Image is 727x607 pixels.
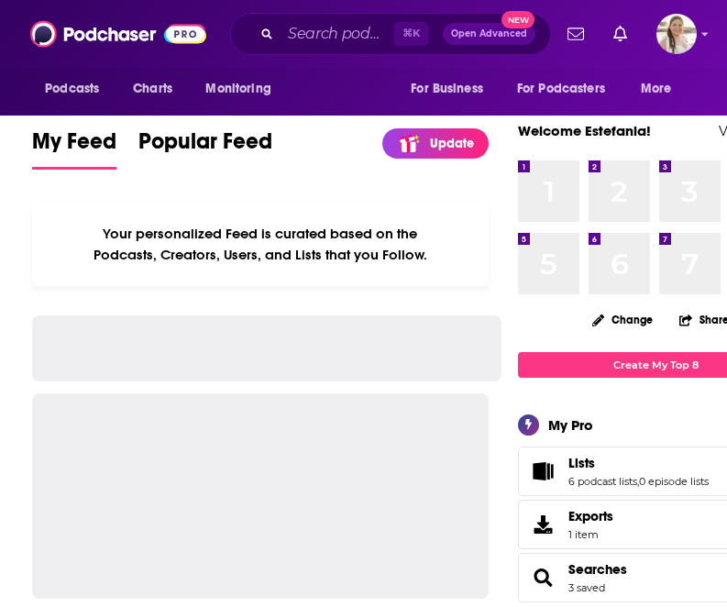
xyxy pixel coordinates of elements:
[411,76,483,102] span: For Business
[524,512,561,537] span: Exports
[230,13,551,55] div: Search podcasts, credits, & more...
[382,128,489,159] a: Update
[430,136,474,151] p: Update
[637,475,639,488] span: ,
[581,308,664,331] button: Change
[568,475,637,488] a: 6 podcast lists
[30,17,206,51] img: Podchaser - Follow, Share and Rate Podcasts
[517,76,605,102] span: For Podcasters
[656,14,697,54] span: Logged in as acquavie
[641,76,672,102] span: More
[138,127,272,170] a: Popular Feed
[32,127,116,170] a: My Feed
[568,561,627,578] a: Searches
[281,19,394,49] input: Search podcasts, credits, & more...
[45,76,99,102] span: Podcasts
[568,528,613,541] span: 1 item
[505,72,632,106] button: open menu
[568,581,605,594] a: 3 saved
[560,18,591,50] a: Show notifications dropdown
[606,18,634,50] a: Show notifications dropdown
[394,22,428,46] span: ⌘ K
[138,127,272,166] span: Popular Feed
[548,416,593,434] div: My Pro
[443,23,535,45] button: Open AdvancedNew
[451,29,527,39] span: Open Advanced
[524,565,561,590] a: Searches
[193,72,294,106] button: open menu
[398,72,506,106] button: open menu
[656,14,697,54] img: User Profile
[568,508,613,524] span: Exports
[656,14,697,54] button: Show profile menu
[32,203,489,286] div: Your personalized Feed is curated based on the Podcasts, Creators, Users, and Lists that you Follow.
[205,76,270,102] span: Monitoring
[32,127,116,166] span: My Feed
[518,122,651,139] a: Welcome Estefania!
[568,455,595,471] span: Lists
[524,458,561,484] a: Lists
[628,72,695,106] button: open menu
[121,72,183,106] a: Charts
[32,72,123,106] button: open menu
[133,76,172,102] span: Charts
[568,455,709,471] a: Lists
[639,475,709,488] a: 0 episode lists
[501,11,534,28] span: New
